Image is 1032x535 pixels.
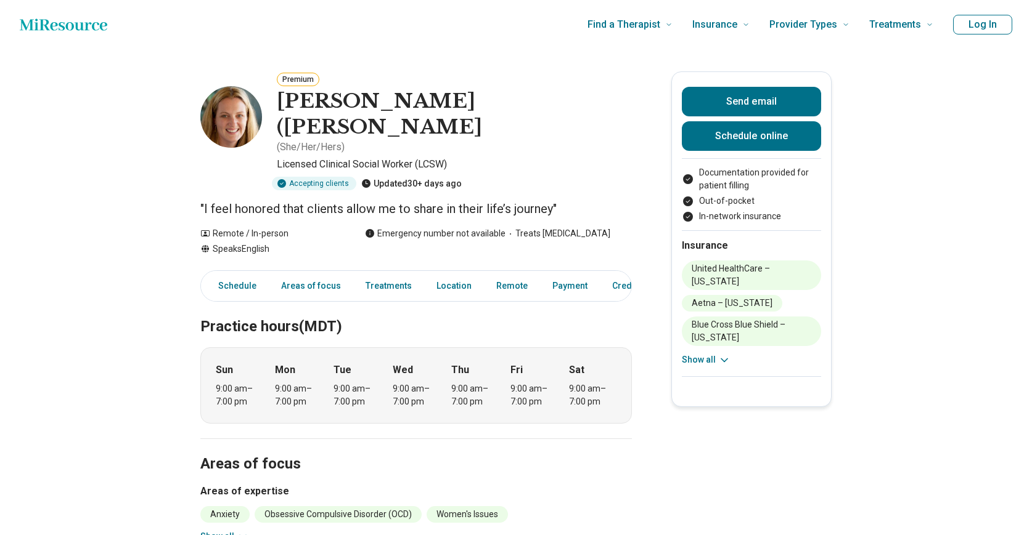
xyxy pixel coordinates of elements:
h1: [PERSON_NAME] ([PERSON_NAME] [277,89,632,140]
a: Credentials [605,273,666,299]
a: Payment [545,273,595,299]
div: 9:00 am – 7:00 pm [510,382,558,408]
div: Accepting clients [272,177,356,190]
div: 9:00 am – 7:00 pm [451,382,499,408]
a: Location [429,273,479,299]
strong: Mon [275,363,295,377]
span: Find a Therapist [588,16,660,33]
div: 9:00 am – 7:00 pm [334,382,381,408]
strong: Sat [569,363,584,377]
button: Send email [682,87,821,116]
button: Log In [953,15,1012,34]
li: Anxiety [200,506,250,523]
span: Provider Types [769,16,837,33]
p: Licensed Clinical Social Worker (LCSW) [277,157,632,172]
button: Show all [682,353,731,366]
strong: Fri [510,363,523,377]
h2: Areas of focus [200,424,632,475]
a: Treatments [358,273,419,299]
a: Schedule online [682,121,821,151]
li: United HealthCare – [US_STATE] [682,260,821,290]
span: Treats [MEDICAL_DATA] [506,227,610,240]
div: Speaks English [200,243,340,255]
li: Blue Cross Blue Shield – [US_STATE] [682,316,821,346]
ul: Payment options [682,166,821,223]
a: Schedule [203,273,264,299]
p: ( She/Her/Hers ) [277,140,345,155]
a: Remote [489,273,535,299]
img: Jennifer Billiard, Licensed Clinical Social Worker (LCSW) [200,86,262,148]
span: Insurance [692,16,737,33]
li: Documentation provided for patient filling [682,166,821,192]
a: Home page [20,12,107,37]
li: Aetna – [US_STATE] [682,295,782,312]
div: 9:00 am – 7:00 pm [569,382,616,408]
div: 9:00 am – 7:00 pm [275,382,322,408]
strong: Thu [451,363,469,377]
li: Out-of-pocket [682,195,821,207]
p: "I feel honored that clients allow me to share in their life’s journey" [200,200,632,217]
strong: Sun [216,363,233,377]
h3: Areas of expertise [200,484,632,499]
div: When does the program meet? [200,347,632,424]
strong: Tue [334,363,351,377]
h2: Insurance [682,238,821,253]
li: Obsessive Compulsive Disorder (OCD) [255,506,422,523]
li: Women's Issues [427,506,508,523]
div: 9:00 am – 7:00 pm [216,382,263,408]
div: Remote / In-person [200,227,340,240]
a: Areas of focus [274,273,348,299]
button: Premium [277,73,319,86]
div: 9:00 am – 7:00 pm [393,382,440,408]
div: Updated 30+ days ago [361,177,462,190]
li: In-network insurance [682,210,821,223]
div: Emergency number not available [365,227,506,240]
strong: Wed [393,363,413,377]
h2: Practice hours (MDT) [200,287,632,337]
span: Treatments [869,16,921,33]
